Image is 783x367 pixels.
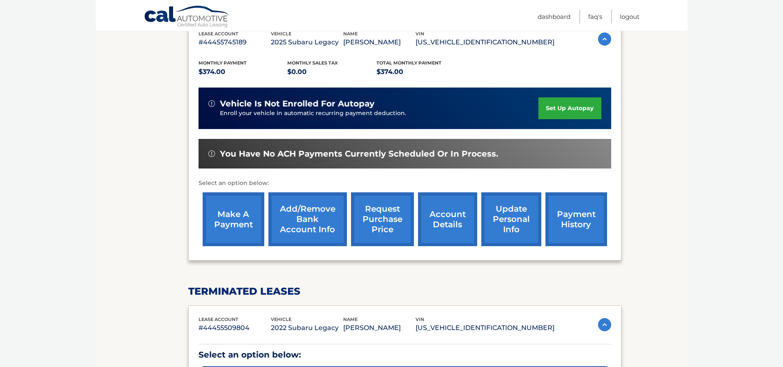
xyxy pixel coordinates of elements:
[343,316,358,322] span: name
[144,5,230,29] a: Cal Automotive
[376,66,466,78] p: $374.00
[416,31,424,37] span: vin
[620,10,640,23] a: Logout
[203,192,264,246] a: make a payment
[418,192,477,246] a: account details
[598,32,611,46] img: accordion-active.svg
[416,37,554,48] p: [US_VEHICLE_IDENTIFICATION_NUMBER]
[208,150,215,157] img: alert-white.svg
[271,31,291,37] span: vehicle
[199,60,247,66] span: Monthly Payment
[545,192,607,246] a: payment history
[481,192,541,246] a: update personal info
[538,97,601,119] a: set up autopay
[271,322,343,334] p: 2022 Subaru Legacy
[351,192,414,246] a: request purchase price
[588,10,602,23] a: FAQ's
[416,316,424,322] span: vin
[598,318,611,331] img: accordion-active.svg
[343,322,416,334] p: [PERSON_NAME]
[271,37,343,48] p: 2025 Subaru Legacy
[208,100,215,107] img: alert-white.svg
[220,149,498,159] span: You have no ACH payments currently scheduled or in process.
[199,178,611,188] p: Select an option below:
[343,31,358,37] span: name
[220,99,374,109] span: vehicle is not enrolled for autopay
[199,31,238,37] span: lease account
[199,66,288,78] p: $374.00
[199,316,238,322] span: lease account
[376,60,441,66] span: Total Monthly Payment
[287,60,338,66] span: Monthly sales Tax
[199,37,271,48] p: #44455745189
[199,348,611,362] p: Select an option below:
[287,66,376,78] p: $0.00
[538,10,571,23] a: Dashboard
[199,322,271,334] p: #44455509804
[271,316,291,322] span: vehicle
[416,322,554,334] p: [US_VEHICLE_IDENTIFICATION_NUMBER]
[343,37,416,48] p: [PERSON_NAME]
[188,285,621,298] h2: terminated leases
[268,192,347,246] a: Add/Remove bank account info
[220,109,539,118] p: Enroll your vehicle in automatic recurring payment deduction.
